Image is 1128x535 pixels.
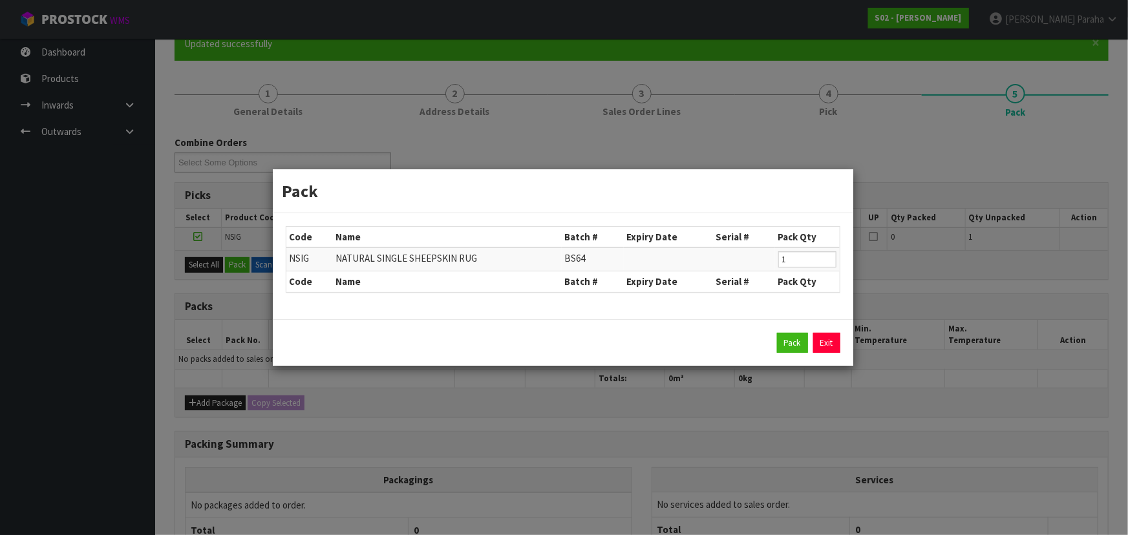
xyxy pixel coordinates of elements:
span: NATURAL SINGLE SHEEPSKIN RUG [335,252,477,264]
th: Expiry Date [624,271,713,292]
th: Batch # [562,271,624,292]
th: Code [286,227,332,247]
th: Batch # [562,227,624,247]
button: Pack [777,333,808,353]
th: Pack Qty [775,271,840,292]
th: Code [286,271,332,292]
th: Serial # [712,227,774,247]
th: Pack Qty [775,227,840,247]
th: Name [332,271,562,292]
th: Name [332,227,562,247]
th: Expiry Date [624,227,713,247]
span: BS64 [565,252,586,264]
span: NSIG [290,252,310,264]
h3: Pack [282,179,844,203]
a: Exit [813,333,840,353]
th: Serial # [712,271,774,292]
